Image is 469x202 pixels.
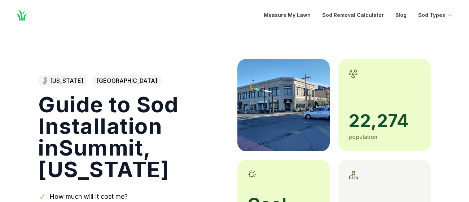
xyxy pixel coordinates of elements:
a: Sod Removal Calculator [322,11,384,19]
span: 22,274 [349,112,421,130]
span: [GEOGRAPHIC_DATA] [92,75,162,86]
a: Blog [395,11,407,19]
span: population [349,133,377,140]
button: Sod Types [418,11,454,19]
a: How much will it cost me? [49,193,128,200]
img: New Jersey state outline [43,76,47,85]
img: A picture of Summit [237,59,330,151]
a: Measure My Lawn [264,11,311,19]
a: [US_STATE] [38,75,88,86]
h1: Guide to Sod Installation in Summit , [US_STATE] [38,94,226,180]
